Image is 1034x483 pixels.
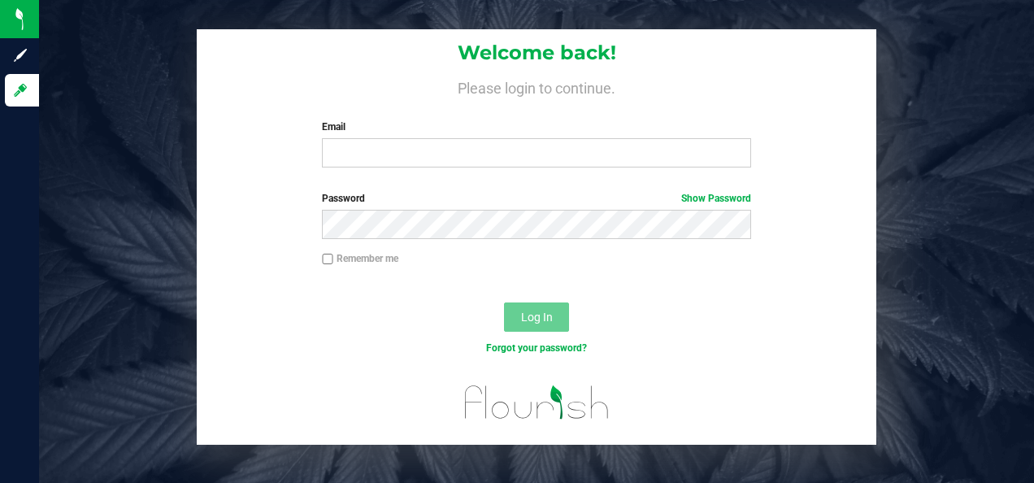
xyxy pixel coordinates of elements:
span: Log In [521,311,553,324]
input: Remember me [322,254,333,265]
inline-svg: Log in [12,82,28,98]
a: Forgot your password? [486,342,587,354]
inline-svg: Sign up [12,47,28,63]
img: flourish_logo.svg [452,373,622,432]
h1: Welcome back! [197,42,876,63]
button: Log In [504,302,569,332]
label: Remember me [322,251,398,266]
a: Show Password [681,193,751,204]
span: Password [322,193,365,204]
h4: Please login to continue. [197,77,876,97]
label: Email [322,120,750,134]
